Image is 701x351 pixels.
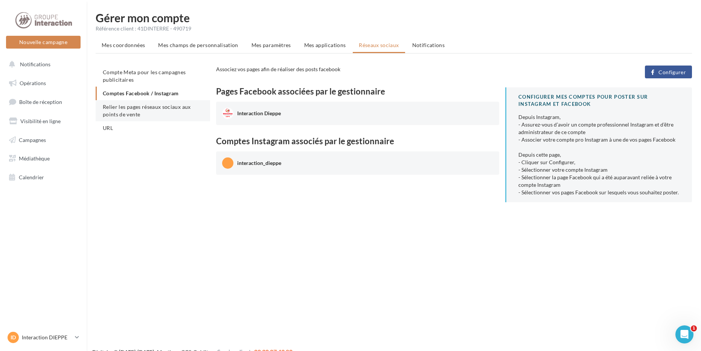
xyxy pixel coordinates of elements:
a: Campagnes [5,132,82,148]
h1: Gérer mon compte [96,12,692,23]
span: URL [103,125,113,131]
span: Relier les pages réseaux sociaux aux points de vente [103,104,191,118]
a: Boîte de réception [5,94,82,110]
a: Opérations [5,75,82,91]
span: interaction_dieppe [237,160,281,166]
div: CONFIGURER MES COMPTES POUR POSTER sur instagram et facebook [518,93,680,107]
a: ID Interaction DIEPPE [6,330,81,345]
span: Calendrier [19,174,44,180]
div: Comptes Instagram associés par le gestionnaire [216,137,499,145]
div: Pages Facebook associées par le gestionnaire [216,87,499,96]
div: Depuis Instagram, - Assurez-vous d’avoir un compte professionnel Instagram et d’être administrate... [518,113,680,196]
a: Calendrier [5,169,82,185]
div: Référence client : 41DINTERRE - 490719 [96,25,692,32]
span: Notifications [412,42,445,48]
span: Interaction Dieppe [237,110,281,116]
span: Mes applications [304,42,346,48]
span: Compte Meta pour les campagnes publicitaires [103,69,186,83]
span: Associez vos pages afin de réaliser des posts facebook [216,66,340,72]
span: Configurer [658,69,686,75]
span: Visibilité en ligne [20,118,61,124]
span: Mes paramètres [251,42,291,48]
span: Mes coordonnées [102,42,145,48]
button: Configurer [645,66,692,78]
span: ID [11,334,16,341]
span: Campagnes [19,136,46,143]
button: Notifications [5,56,79,72]
a: Médiathèque [5,151,82,166]
span: Notifications [20,61,50,67]
span: Opérations [20,80,46,86]
span: Mes champs de personnalisation [158,42,238,48]
span: Boîte de réception [19,99,62,105]
span: 1 [691,325,697,331]
a: Visibilité en ligne [5,113,82,129]
iframe: Intercom live chat [675,325,693,343]
p: Interaction DIEPPE [22,334,72,341]
button: Nouvelle campagne [6,36,81,49]
span: Médiathèque [19,155,50,162]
